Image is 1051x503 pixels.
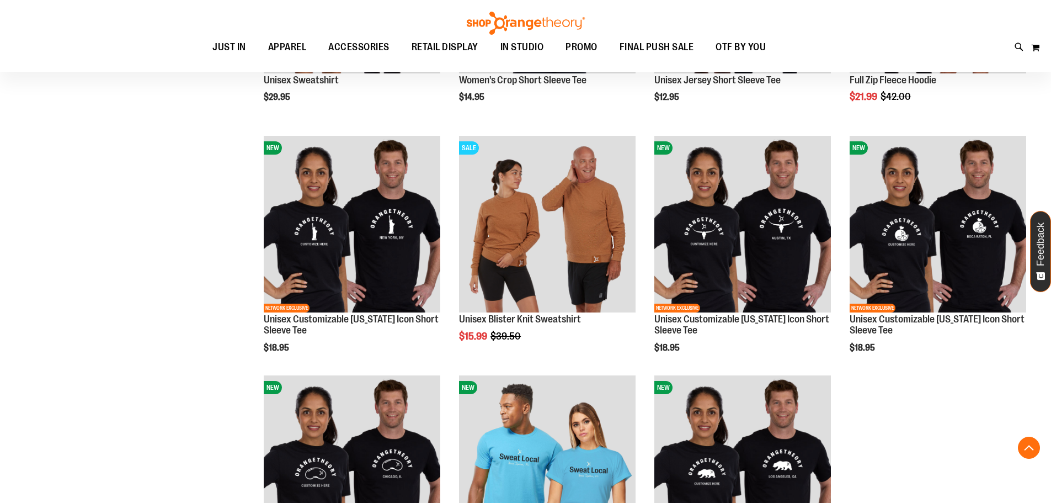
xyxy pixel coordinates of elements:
[654,304,700,313] span: NETWORK EXCLUSIVE
[489,35,555,60] a: IN STUDIO
[264,314,439,336] a: Unisex Customizable [US_STATE] Icon Short Sleeve Tee
[654,75,781,86] a: Unisex Jersey Short Sleeve Tee
[264,381,282,394] span: NEW
[264,343,291,353] span: $18.95
[705,35,777,60] a: OTF BY YOU
[459,141,479,155] span: SALE
[317,35,401,60] a: ACCESSORIES
[844,130,1032,380] div: product
[654,381,673,394] span: NEW
[459,331,489,342] span: $15.99
[565,35,597,60] span: PROMO
[654,92,681,102] span: $12.95
[465,12,586,35] img: Shop Orangetheory
[459,136,636,314] a: Product image for Unisex Blister Knit SweatshirtSALE
[264,141,282,155] span: NEW
[500,35,544,60] span: IN STUDIO
[1036,223,1046,266] span: Feedback
[609,35,705,60] a: FINAL PUSH SALE
[264,304,310,313] span: NETWORK EXCLUSIVE
[264,136,440,314] a: OTF City Unisex New York Icon SS Tee BlackNEWNETWORK EXCLUSIVE
[850,304,895,313] span: NETWORK EXCLUSIVE
[264,92,292,102] span: $29.95
[258,130,446,380] div: product
[268,35,307,60] span: APPAREL
[654,343,681,353] span: $18.95
[850,343,877,353] span: $18.95
[459,92,486,102] span: $14.95
[850,314,1025,336] a: Unisex Customizable [US_STATE] Icon Short Sleeve Tee
[401,35,489,60] a: RETAIL DISPLAY
[459,136,636,313] img: Product image for Unisex Blister Knit Sweatshirt
[554,35,609,60] a: PROMO
[654,136,831,314] a: OTF City Unisex Texas Icon SS Tee BlackNEWNETWORK EXCLUSIVE
[716,35,766,60] span: OTF BY YOU
[490,331,522,342] span: $39.50
[412,35,478,60] span: RETAIL DISPLAY
[201,35,257,60] a: JUST IN
[881,91,913,102] span: $42.00
[459,381,477,394] span: NEW
[1030,211,1051,292] button: Feedback - Show survey
[850,141,868,155] span: NEW
[850,75,936,86] a: Full Zip Fleece Hoodie
[850,136,1026,313] img: OTF City Unisex Florida Icon SS Tee Black
[649,130,836,380] div: product
[620,35,694,60] span: FINAL PUSH SALE
[264,75,339,86] a: Unisex Sweatshirt
[459,75,586,86] a: Women's Crop Short Sleeve Tee
[257,35,318,60] a: APPAREL
[654,141,673,155] span: NEW
[850,136,1026,314] a: OTF City Unisex Florida Icon SS Tee BlackNEWNETWORK EXCLUSIVE
[454,130,641,370] div: product
[1018,437,1040,459] button: Back To Top
[654,136,831,313] img: OTF City Unisex Texas Icon SS Tee Black
[850,91,879,102] span: $21.99
[212,35,246,60] span: JUST IN
[264,136,440,313] img: OTF City Unisex New York Icon SS Tee Black
[654,314,829,336] a: Unisex Customizable [US_STATE] Icon Short Sleeve Tee
[328,35,390,60] span: ACCESSORIES
[459,314,581,325] a: Unisex Blister Knit Sweatshirt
